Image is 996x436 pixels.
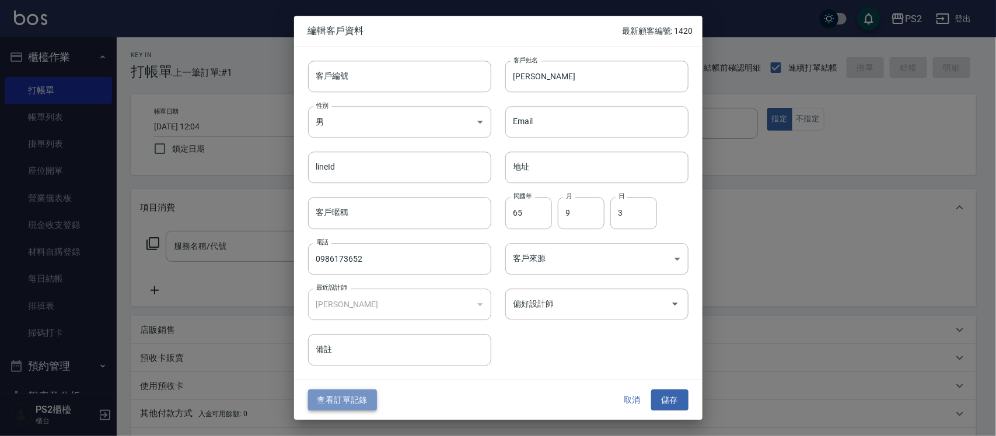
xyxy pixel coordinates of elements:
[513,55,538,64] label: 客戶姓名
[651,389,689,411] button: 儲存
[618,192,624,201] label: 日
[614,389,651,411] button: 取消
[566,192,572,201] label: 月
[308,25,623,37] span: 編輯客戶資料
[308,389,377,411] button: 查看訂單記錄
[666,295,684,314] button: Open
[513,192,532,201] label: 民國年
[316,238,328,247] label: 電話
[308,289,491,320] div: [PERSON_NAME]
[316,101,328,110] label: 性別
[622,25,693,37] p: 最新顧客編號: 1420
[308,106,491,138] div: 男
[316,283,347,292] label: 最近設計師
